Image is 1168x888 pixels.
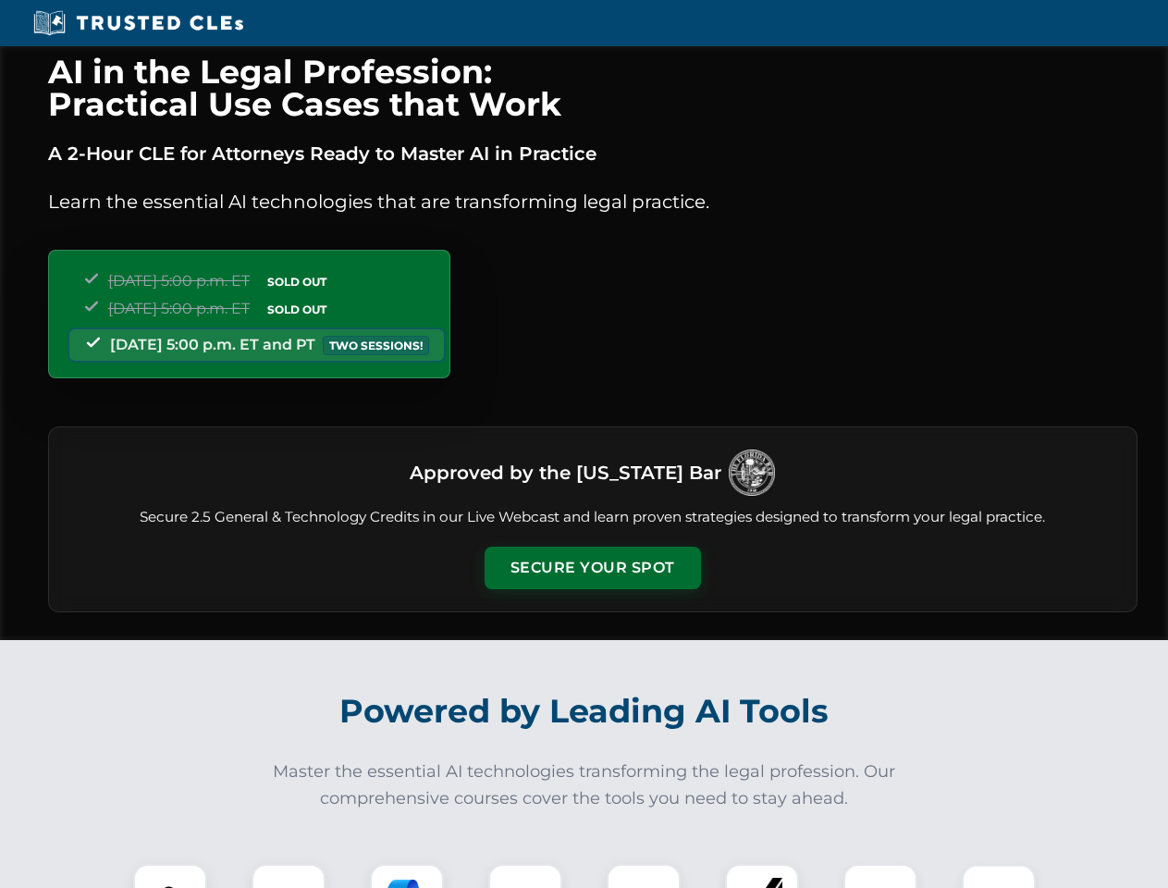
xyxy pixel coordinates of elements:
p: Learn the essential AI technologies that are transforming legal practice. [48,187,1137,216]
p: Secure 2.5 General & Technology Credits in our Live Webcast and learn proven strategies designed ... [71,507,1114,528]
img: Logo [729,450,775,496]
h2: Powered by Leading AI Tools [72,679,1097,744]
p: A 2-Hour CLE for Attorneys Ready to Master AI in Practice [48,139,1137,168]
p: Master the essential AI technologies transforming the legal profession. Our comprehensive courses... [261,758,908,812]
img: Trusted CLEs [28,9,249,37]
span: SOLD OUT [261,300,333,319]
button: Secure Your Spot [485,547,701,589]
h3: Approved by the [US_STATE] Bar [410,456,721,489]
span: [DATE] 5:00 p.m. ET [108,300,250,317]
span: SOLD OUT [261,272,333,291]
h1: AI in the Legal Profession: Practical Use Cases that Work [48,55,1137,120]
span: [DATE] 5:00 p.m. ET [108,272,250,290]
